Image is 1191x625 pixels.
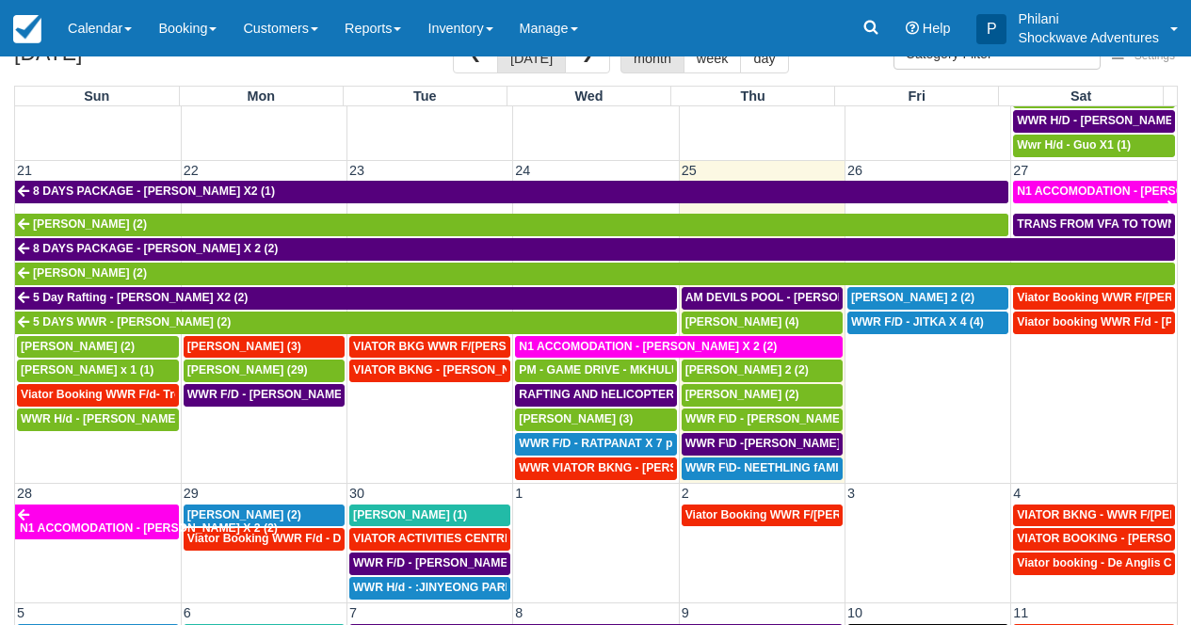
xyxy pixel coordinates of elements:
a: [PERSON_NAME] (2) [682,384,843,407]
a: RAFTING AND hELICOPTER PACKAGE - [PERSON_NAME] X1 (1) [515,384,676,407]
a: WWR F\D -[PERSON_NAME] X2 (2) [682,433,843,456]
a: AM DEVILS POOL - [PERSON_NAME] X 2 (2) [682,287,843,310]
span: 5 DAYS WWR - [PERSON_NAME] (2) [33,315,231,329]
a: [PERSON_NAME] (29) [184,360,345,382]
button: [DATE] [497,41,566,73]
div: P [976,14,1006,44]
span: 27 [1011,163,1030,178]
img: checkfront-main-nav-mini-logo.png [13,15,41,43]
span: VIATOR BKNG - [PERSON_NAME] 2 (2) [353,363,567,377]
a: 5 DAYS WWR - [PERSON_NAME] (2) [15,312,677,334]
a: 5 Day Rafting - [PERSON_NAME] X2 (2) [15,287,677,310]
a: WWR VIATOR BKNG - [PERSON_NAME] 2 (2) [515,457,676,480]
a: N1 ACCOMODATION - [PERSON_NAME] X 2 (2) [1013,181,1177,203]
a: Viator booking - De Anglis Cristiano X1 (1) [1013,553,1175,575]
a: Viator Booking WWR F/[PERSON_NAME] X 2 (2) [682,505,843,527]
span: 1 [513,486,524,501]
a: WWR H/D - [PERSON_NAME] X 1 (1) [1013,110,1175,133]
span: Thu [740,88,764,104]
a: [PERSON_NAME] (2) [15,263,1175,285]
a: VIATOR BKNG - [PERSON_NAME] 2 (2) [349,360,510,382]
span: WWR F/D - [PERSON_NAME] X 3 (3) [187,388,384,401]
span: VIATOR ACTIVITIES CENTRE WWR - [PERSON_NAME] X 1 (1) [353,532,690,545]
span: WWR F/D - JITKA X 4 (4) [851,315,984,329]
a: [PERSON_NAME] (3) [184,336,345,359]
span: WWR F\D - [PERSON_NAME] X 1 (2) [685,412,882,425]
a: WWR F/D - [PERSON_NAME] X 1 (1) [349,553,510,575]
span: Tue [413,88,437,104]
a: Viator booking WWR F/d - [PERSON_NAME] 3 (3) [1013,312,1175,334]
a: WWR F/D - JITKA X 4 (4) [847,312,1008,334]
a: VIATOR BKNG - WWR F/[PERSON_NAME] 3 (3) [1013,505,1175,527]
p: Philani [1018,9,1159,28]
p: Shockwave Adventures [1018,28,1159,47]
span: RAFTING AND hELICOPTER PACKAGE - [PERSON_NAME] X1 (1) [519,388,876,401]
a: [PERSON_NAME] 2 (2) [682,360,843,382]
span: PM - GAME DRIVE - MKHULULI MOYO X1 (28) [519,363,769,377]
span: [PERSON_NAME] 2 (2) [685,363,809,377]
span: 25 [680,163,699,178]
span: N1 ACCOMODATION - [PERSON_NAME] X 2 (2) [20,521,278,535]
a: 8 DAYS PACKAGE - [PERSON_NAME] X2 (1) [15,181,1008,203]
a: WWR F/D - RATPANAT X 7 plus 1 (8) [515,433,676,456]
a: [PERSON_NAME] (2) [17,336,179,359]
span: WWR VIATOR BKNG - [PERSON_NAME] 2 (2) [519,461,765,474]
span: 28 [15,486,34,501]
a: VIATOR BKG WWR F/[PERSON_NAME] [PERSON_NAME] 2 (2) [349,336,510,359]
a: [PERSON_NAME] (2) [184,505,345,527]
span: [PERSON_NAME] 2 (2) [851,291,974,304]
span: 24 [513,163,532,178]
span: 5 [15,605,26,620]
span: 4 [1011,486,1022,501]
span: [PERSON_NAME] (4) [685,315,799,329]
span: 6 [182,605,193,620]
span: 22 [182,163,201,178]
span: 11 [1011,605,1030,620]
span: N1 ACCOMODATION - [PERSON_NAME] X 2 (2) [519,340,777,353]
span: WWR H/d - [PERSON_NAME] X2 (2) [21,412,214,425]
span: 8 DAYS PACKAGE - [PERSON_NAME] X2 (1) [33,184,275,198]
span: Help [923,21,951,36]
span: Viator Booking WWR F/d- Troonbeeckx, [PERSON_NAME] 11 (9) [21,388,371,401]
span: 7 [347,605,359,620]
span: [PERSON_NAME] (1) [353,508,467,521]
a: Viator Booking WWR F/d - Duty [PERSON_NAME] 2 (2) [184,528,345,551]
span: [PERSON_NAME] (2) [685,388,799,401]
a: [PERSON_NAME] (3) [515,409,676,431]
a: 8 DAYS PACKAGE - [PERSON_NAME] X 2 (2) [15,238,1175,261]
a: VIATOR ACTIVITIES CENTRE WWR - [PERSON_NAME] X 1 (1) [349,528,510,551]
a: N1 ACCOMODATION - [PERSON_NAME] X 2 (2) [15,505,179,540]
span: Mon [247,88,275,104]
a: [PERSON_NAME] (1) [349,505,510,527]
span: [PERSON_NAME] (2) [187,508,301,521]
span: 8 DAYS PACKAGE - [PERSON_NAME] X 2 (2) [33,242,278,255]
span: WWR F/D - RATPANAT X 7 plus 1 (8) [519,437,716,450]
span: 3 [845,486,857,501]
span: AM DEVILS POOL - [PERSON_NAME] X 2 (2) [685,291,928,304]
a: [PERSON_NAME] 2 (2) [847,287,1008,310]
a: WWR F\D - [PERSON_NAME] X 1 (2) [682,409,843,431]
span: 10 [845,605,864,620]
a: Viator Booking WWR F/d- Troonbeeckx, [PERSON_NAME] 11 (9) [17,384,179,407]
a: N1 ACCOMODATION - [PERSON_NAME] X 2 (2) [515,336,843,359]
button: day [740,41,788,73]
span: WWR F\D- NEETHLING fAMILY X 4 (5) [685,461,891,474]
span: 9 [680,605,691,620]
span: 29 [182,486,201,501]
span: 26 [845,163,864,178]
span: WWR F\D -[PERSON_NAME] X2 (2) [685,437,876,450]
span: 2 [680,486,691,501]
a: PM - GAME DRIVE - MKHULULI MOYO X1 (28) [515,360,676,382]
a: WWR H/d - [PERSON_NAME] X2 (2) [17,409,179,431]
span: Viator Booking WWR F/[PERSON_NAME] X 2 (2) [685,508,948,521]
span: [PERSON_NAME] x 1 (1) [21,363,153,377]
span: WWR F/D - [PERSON_NAME] X 1 (1) [353,556,550,569]
a: [PERSON_NAME] x 1 (1) [17,360,179,382]
span: [PERSON_NAME] (29) [187,363,308,377]
span: Viator Booking WWR F/d - Duty [PERSON_NAME] 2 (2) [187,532,486,545]
span: 21 [15,163,34,178]
span: WWR H/d - :JINYEONG PARK X 4 (4) [353,581,551,594]
a: Viator Booking WWR F/[PERSON_NAME] (2) [1013,287,1175,310]
h2: [DATE] [14,41,252,76]
span: [PERSON_NAME] (3) [187,340,301,353]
